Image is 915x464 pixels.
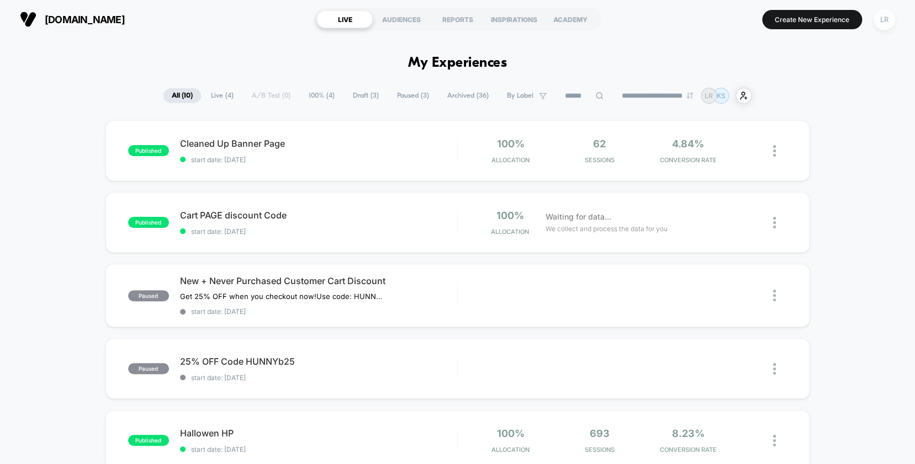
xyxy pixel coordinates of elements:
[773,145,776,157] img: close
[439,88,497,103] span: Archived ( 36 )
[408,55,507,71] h1: My Experiences
[300,88,343,103] span: 100% ( 4 )
[180,307,457,316] span: start date: [DATE]
[180,156,457,164] span: start date: [DATE]
[128,435,169,446] span: published
[671,428,704,439] span: 8.23%
[558,156,641,164] span: Sessions
[180,356,457,367] span: 25% OFF Code HUNNYb25
[491,228,529,236] span: Allocation
[773,217,776,228] img: close
[686,92,693,99] img: end
[647,156,730,164] span: CONVERSION RATE
[558,446,641,454] span: Sessions
[373,10,429,28] div: AUDIENCES
[163,88,201,103] span: All ( 10 )
[203,88,242,103] span: Live ( 4 )
[17,10,128,28] button: [DOMAIN_NAME]
[589,428,609,439] span: 693
[128,217,169,228] span: published
[20,11,36,28] img: Visually logo
[429,10,485,28] div: REPORTS
[180,292,385,301] span: Get 25% OFF when you checkout now!Use code: HUNNYB25
[545,211,611,223] span: Waiting for data...
[345,88,387,103] span: Draft ( 3 )
[180,210,457,221] span: Cart PAGE discount Code
[180,138,457,149] span: Cleaned Up Banner Page
[45,14,125,25] span: [DOMAIN_NAME]
[180,428,457,439] span: Hallowen HP
[491,156,530,164] span: Allocation
[545,223,667,234] span: We collect and process the data for you
[491,446,530,454] span: Allocation
[593,138,606,150] span: 62
[180,445,457,454] span: start date: [DATE]
[672,138,704,150] span: 4.84%
[497,138,525,150] span: 100%
[389,88,437,103] span: Paused ( 3 )
[128,363,169,374] span: paused
[542,10,598,28] div: ACADEMY
[485,10,542,28] div: INSPIRATIONS
[717,92,726,100] p: KS
[647,446,730,454] span: CONVERSION RATE
[496,210,523,221] span: 100%
[180,275,457,286] span: New + Never Purchased Customer Cart Discount
[705,92,713,100] p: LR
[497,428,525,439] span: 100%
[870,8,898,31] button: LR
[128,145,169,156] span: published
[128,290,169,301] span: paused
[316,10,373,28] div: LIVE
[874,9,895,30] div: LR
[180,227,457,236] span: start date: [DATE]
[180,374,457,382] span: start date: [DATE]
[773,435,776,446] img: close
[507,92,533,100] span: By Label
[773,363,776,375] img: close
[773,290,776,301] img: close
[762,10,862,29] button: Create New Experience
